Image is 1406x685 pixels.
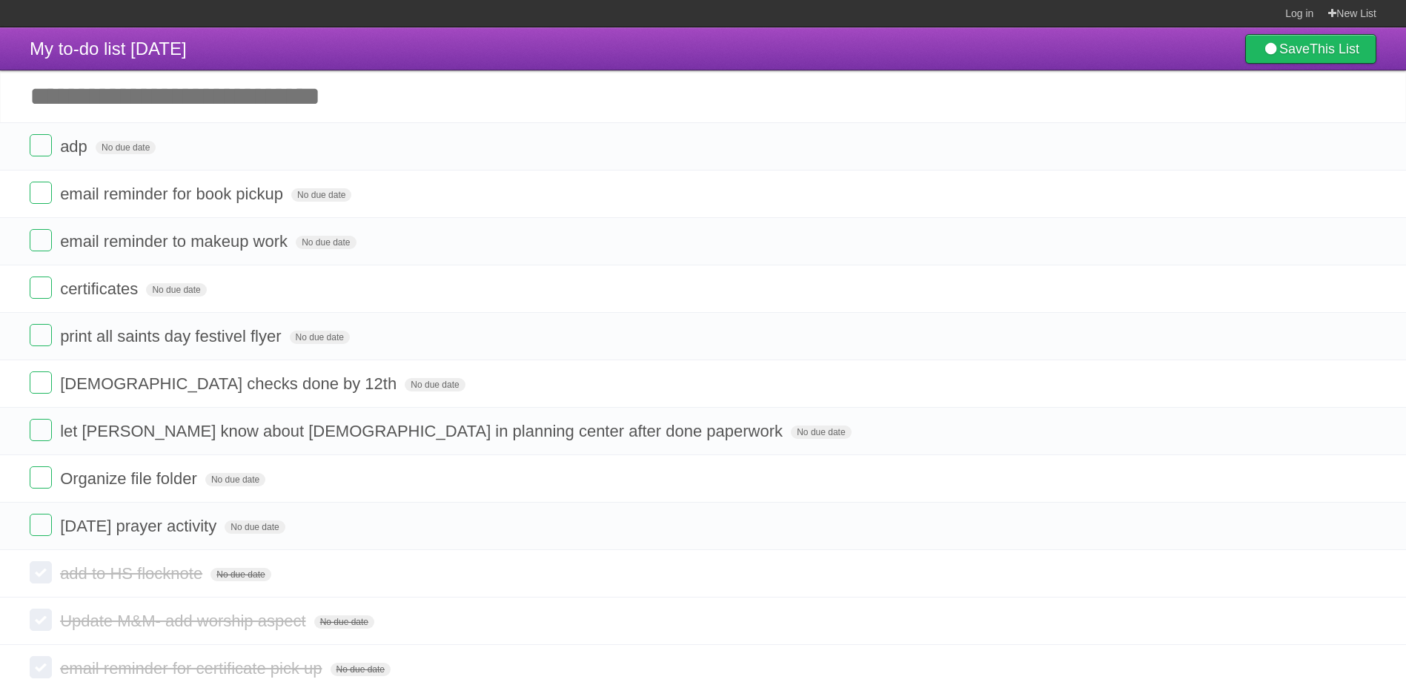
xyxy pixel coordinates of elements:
span: [DATE] prayer activity [60,517,220,535]
label: Done [30,561,52,583]
span: certificates [60,279,142,298]
span: No due date [225,520,285,534]
span: No due date [96,141,156,154]
span: No due date [205,473,265,486]
span: [DEMOGRAPHIC_DATA] checks done by 12th [60,374,400,393]
span: email reminder to makeup work [60,232,291,251]
span: No due date [405,378,465,391]
label: Done [30,324,52,346]
label: Done [30,466,52,489]
span: No due date [210,568,271,581]
span: adp [60,137,91,156]
label: Done [30,656,52,678]
span: My to-do list [DATE] [30,39,187,59]
label: Done [30,419,52,441]
span: No due date [290,331,350,344]
span: add to HS flocknote [60,564,206,583]
a: SaveThis List [1245,34,1376,64]
span: email reminder for certificate pick up [60,659,325,678]
label: Done [30,182,52,204]
span: Update M&M- add worship aspect [60,612,309,630]
label: Done [30,134,52,156]
span: No due date [331,663,391,676]
span: let [PERSON_NAME] know about [DEMOGRAPHIC_DATA] in planning center after done paperwork [60,422,786,440]
label: Done [30,229,52,251]
span: print all saints day festivel flyer [60,327,285,345]
b: This List [1310,42,1359,56]
span: No due date [791,426,851,439]
label: Done [30,609,52,631]
span: No due date [314,615,374,629]
span: No due date [296,236,356,249]
span: Organize file folder [60,469,201,488]
label: Done [30,514,52,536]
label: Done [30,371,52,394]
span: No due date [291,188,351,202]
span: No due date [146,283,206,297]
span: email reminder for book pickup [60,185,287,203]
label: Done [30,277,52,299]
